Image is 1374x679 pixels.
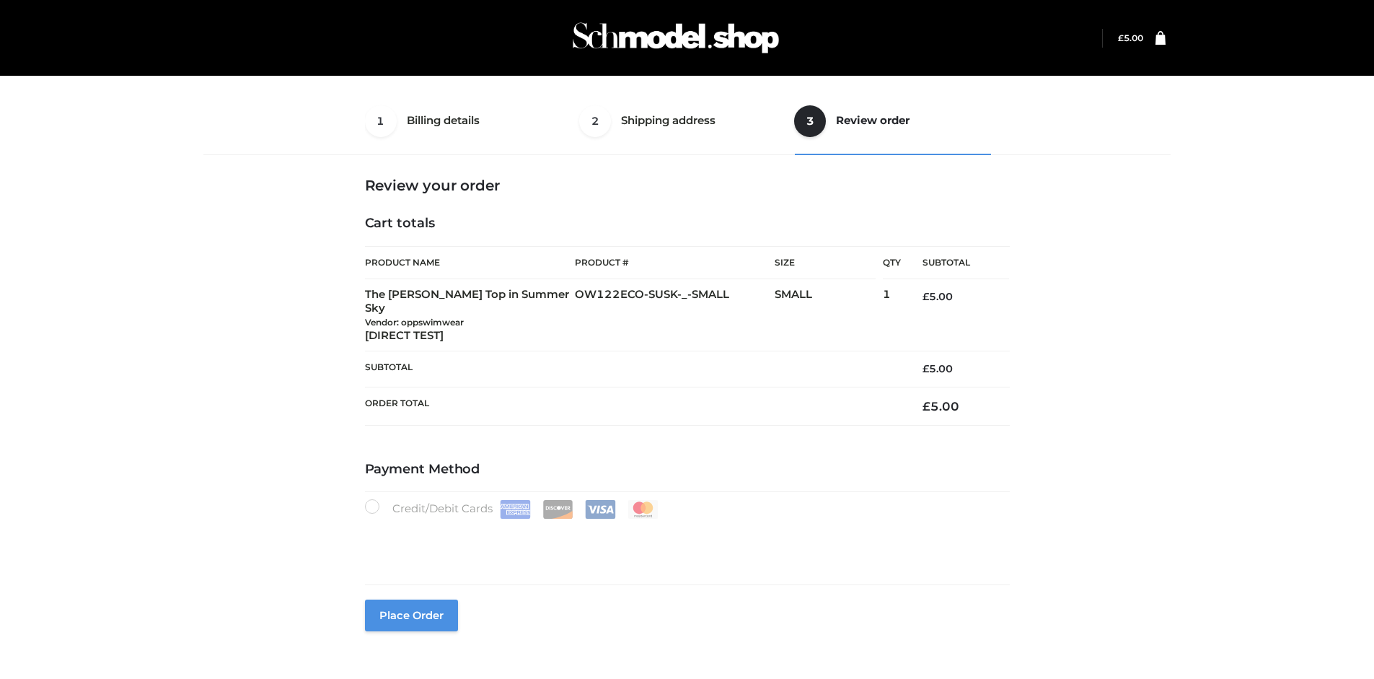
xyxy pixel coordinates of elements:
th: Subtotal [901,247,1009,279]
bdi: 5.00 [922,290,953,303]
span: £ [922,290,929,303]
td: OW122ECO-SUSK-_-SMALL [575,279,775,351]
img: Visa [585,500,616,519]
th: Qty [883,246,901,279]
span: £ [922,362,929,375]
th: Product # [575,246,775,279]
th: Order Total [365,387,902,425]
h3: Review your order [365,177,1010,194]
th: Subtotal [365,351,902,387]
img: Mastercard [627,500,659,519]
iframe: Secure payment input frame [362,516,1007,569]
h4: Payment Method [365,462,1010,478]
bdi: 5.00 [922,399,959,413]
small: Vendor: oppswimwear [365,317,464,328]
th: Product Name [365,246,576,279]
img: Amex [500,500,531,519]
img: Discover [542,500,573,519]
td: The [PERSON_NAME] Top in Summer Sky [DIRECT TEST] [365,279,576,351]
h4: Cart totals [365,216,1010,232]
span: £ [1118,32,1124,43]
bdi: 5.00 [1118,32,1143,43]
span: £ [922,399,930,413]
a: £5.00 [1118,32,1143,43]
th: Size [775,247,876,279]
td: SMALL [775,279,883,351]
img: Schmodel Admin 964 [568,9,784,66]
button: Place order [365,600,458,631]
label: Credit/Debit Cards [365,499,660,519]
bdi: 5.00 [922,362,953,375]
td: 1 [883,279,901,351]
